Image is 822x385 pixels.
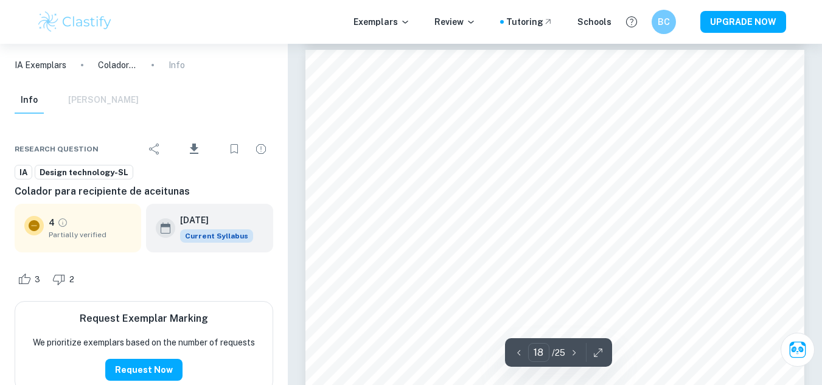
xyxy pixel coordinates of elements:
[700,11,786,33] button: UPGRADE NOW
[781,333,815,367] button: Ask Clai
[15,167,32,179] span: IA
[15,184,273,199] h6: Colador para recipiente de aceitunas
[15,87,44,114] button: Info
[15,165,32,180] a: IA
[37,10,114,34] img: Clastify logo
[15,269,47,289] div: Like
[15,144,99,154] span: Research question
[657,15,670,29] h6: BC
[354,15,410,29] p: Exemplars
[552,346,565,359] p: / 25
[63,274,81,286] span: 2
[577,15,611,29] a: Schools
[49,229,131,240] span: Partially verified
[35,167,133,179] span: Design technology-SL
[28,274,47,286] span: 3
[35,165,133,180] a: Design technology-SL
[80,311,208,326] h6: Request Exemplar Marking
[142,137,167,161] div: Share
[169,58,185,72] p: Info
[652,10,676,34] button: BC
[180,229,253,243] div: This exemplar is based on the current syllabus. Feel free to refer to it for inspiration/ideas wh...
[434,15,476,29] p: Review
[105,359,183,381] button: Request Now
[506,15,553,29] a: Tutoring
[222,137,246,161] div: Bookmark
[57,217,68,228] a: Grade partially verified
[98,58,137,72] p: Colador para recipiente de aceitunas
[621,12,642,32] button: Help and Feedback
[49,216,55,229] p: 4
[180,229,253,243] span: Current Syllabus
[180,213,243,227] h6: [DATE]
[33,336,255,349] p: We prioritize exemplars based on the number of requests
[49,269,81,289] div: Dislike
[249,137,273,161] div: Report issue
[169,133,220,165] div: Download
[15,58,66,72] a: IA Exemplars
